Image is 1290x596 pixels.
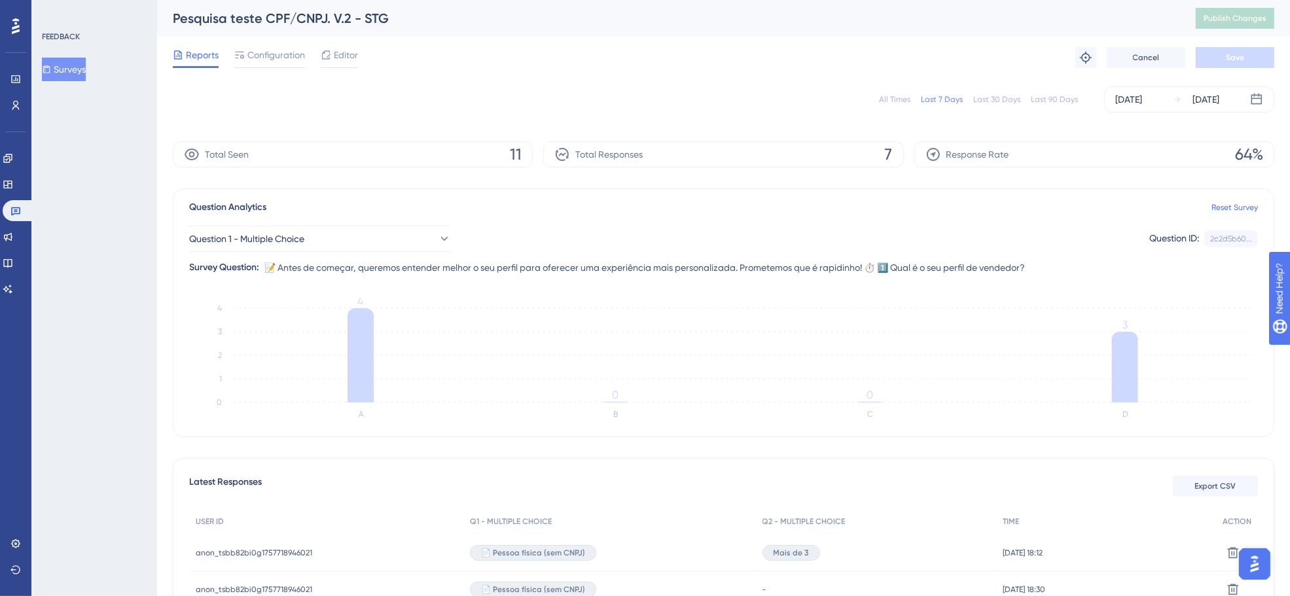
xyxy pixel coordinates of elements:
text: D [1122,410,1128,419]
span: [DATE] 18:30 [1003,584,1045,595]
span: ACTION [1223,516,1251,527]
span: Export CSV [1195,481,1236,491]
iframe: UserGuiding AI Assistant Launcher [1235,544,1274,584]
span: 7 [885,144,893,165]
tspan: 0 [867,389,874,401]
div: [DATE] [1115,92,1142,107]
div: [DATE] [1192,92,1219,107]
button: Save [1196,47,1274,68]
div: Pesquisa teste CPF/CNPJ. V.2 - STG [173,9,1163,27]
div: FEEDBACK [42,31,80,42]
div: Question ID: [1149,230,1199,247]
span: Question Analytics [189,200,266,215]
div: 2c2d5b60... [1210,234,1252,244]
span: Need Help? [31,3,82,19]
span: USER ID [196,516,224,527]
tspan: 2 [218,351,222,360]
div: Last 30 Days [973,94,1020,105]
span: Total Responses [575,147,643,162]
span: 📄 Pessoa física (sem CNPJ) [481,584,585,595]
text: C [868,410,874,419]
button: Publish Changes [1196,8,1274,29]
span: Editor [334,47,358,63]
span: Publish Changes [1204,13,1266,24]
span: 11 [510,144,522,165]
tspan: 0 [217,398,222,407]
span: 64% [1235,144,1263,165]
tspan: 4 [358,295,364,307]
span: anon_tsbb82bi0g1757718946021 [196,584,312,595]
span: Cancel [1133,52,1160,63]
span: 📝 Antes de começar, queremos entender melhor o seu perfil para oferecer uma experiência mais pers... [264,260,1025,275]
tspan: 4 [217,304,222,313]
span: TIME [1003,516,1019,527]
div: Last 7 Days [921,94,963,105]
text: A [359,410,364,419]
span: Configuration [247,47,305,63]
button: Question 1 - Multiple Choice [189,226,451,252]
div: Survey Question: [189,260,259,275]
span: Q2 - MULTIPLE CHOICE [762,516,846,527]
button: Cancel [1107,47,1185,68]
tspan: 3 [1122,319,1128,331]
tspan: 3 [218,327,222,336]
span: [DATE] 18:12 [1003,548,1043,558]
span: Mais de 3 [774,548,809,558]
button: Export CSV [1173,476,1258,497]
span: 📄 Pessoa física (sem CNPJ) [481,548,585,558]
text: B [613,410,618,419]
a: Reset Survey [1211,202,1258,213]
span: Q1 - MULTIPLE CHOICE [470,516,552,527]
div: Last 90 Days [1031,94,1078,105]
span: Question 1 - Multiple Choice [189,231,304,247]
div: All Times [879,94,910,105]
span: Latest Responses [189,474,262,498]
tspan: 1 [219,374,222,383]
button: Surveys [42,58,86,81]
span: anon_tsbb82bi0g1757718946021 [196,548,312,558]
span: Total Seen [205,147,249,162]
tspan: 0 [612,389,618,401]
span: Response Rate [946,147,1009,162]
span: Reports [186,47,219,63]
span: Save [1226,52,1244,63]
span: - [762,584,766,595]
